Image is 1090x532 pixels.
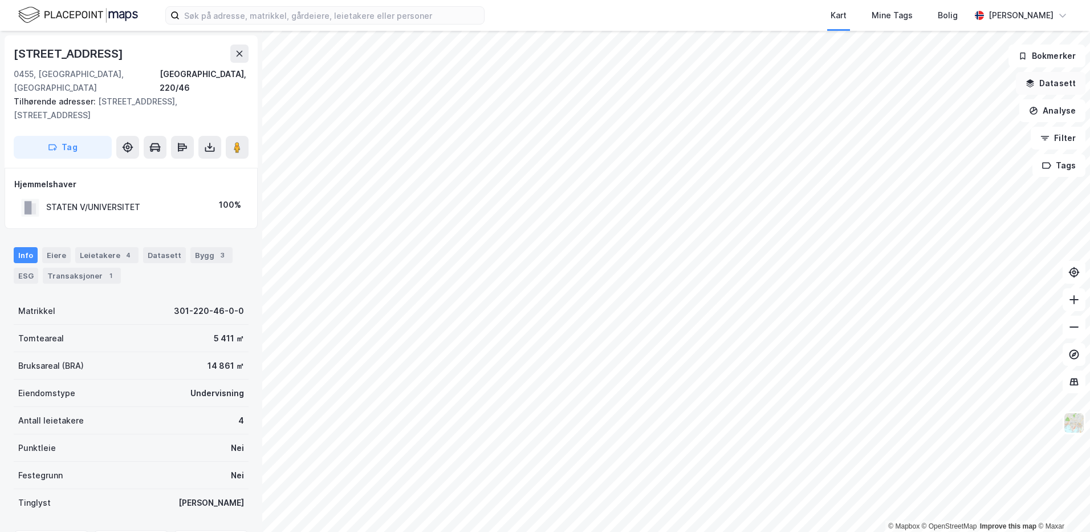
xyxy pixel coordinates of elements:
[18,359,84,373] div: Bruksareal (BRA)
[922,522,977,530] a: OpenStreetMap
[14,136,112,159] button: Tag
[214,332,244,345] div: 5 411 ㎡
[231,469,244,482] div: Nei
[1032,154,1085,177] button: Tags
[190,386,244,400] div: Undervisning
[219,198,241,212] div: 100%
[43,268,121,284] div: Transaksjoner
[14,268,38,284] div: ESG
[14,96,98,106] span: Tilhørende adresser:
[1031,127,1085,150] button: Filter
[123,249,134,261] div: 4
[18,5,138,25] img: logo.f888ab2527a4732fd821a326f86c7f29.svg
[18,332,64,345] div: Tomteareal
[1033,477,1090,532] iframe: Chat Widget
[18,496,51,510] div: Tinglyst
[14,247,38,263] div: Info
[18,386,75,400] div: Eiendomstype
[938,9,958,22] div: Bolig
[14,95,239,122] div: [STREET_ADDRESS], [STREET_ADDRESS]
[14,45,125,63] div: [STREET_ADDRESS]
[1063,412,1085,434] img: Z
[18,304,55,318] div: Matrikkel
[888,522,920,530] a: Mapbox
[231,441,244,455] div: Nei
[18,441,56,455] div: Punktleie
[105,270,116,281] div: 1
[989,9,1054,22] div: [PERSON_NAME]
[174,304,244,318] div: 301-220-46-0-0
[178,496,244,510] div: [PERSON_NAME]
[831,9,847,22] div: Kart
[42,247,71,263] div: Eiere
[14,67,160,95] div: 0455, [GEOGRAPHIC_DATA], [GEOGRAPHIC_DATA]
[18,469,63,482] div: Festegrunn
[217,249,228,261] div: 3
[143,247,186,263] div: Datasett
[14,178,248,191] div: Hjemmelshaver
[46,200,140,214] div: STATEN V/UNIVERSITET
[980,522,1036,530] a: Improve this map
[160,67,249,95] div: [GEOGRAPHIC_DATA], 220/46
[1033,477,1090,532] div: Kontrollprogram for chat
[1019,99,1085,122] button: Analyse
[1008,45,1085,67] button: Bokmerker
[208,359,244,373] div: 14 861 ㎡
[180,7,484,24] input: Søk på adresse, matrikkel, gårdeiere, leietakere eller personer
[1016,72,1085,95] button: Datasett
[190,247,233,263] div: Bygg
[238,414,244,428] div: 4
[872,9,913,22] div: Mine Tags
[75,247,139,263] div: Leietakere
[18,414,84,428] div: Antall leietakere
